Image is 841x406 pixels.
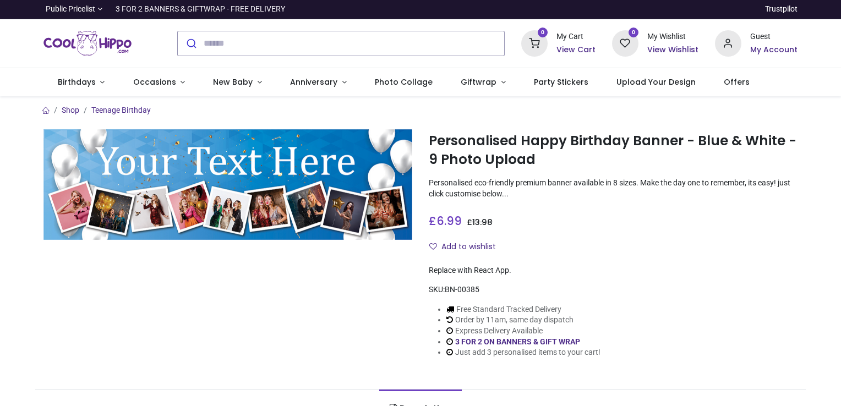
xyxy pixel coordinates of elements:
a: Birthdays [43,68,119,97]
span: £ [467,217,493,228]
button: Submit [178,31,204,56]
a: Public Pricelist [43,4,102,15]
div: My Cart [556,31,596,42]
span: Offers [724,76,750,87]
div: 3 FOR 2 BANNERS & GIFTWRAP - FREE DELIVERY [116,4,285,15]
img: Cool Hippo [43,28,132,59]
span: Birthdays [58,76,96,87]
p: Personalised eco-friendly premium banner available in 8 sizes. Make the day one to remember, its ... [429,178,798,199]
div: SKU: [429,284,798,295]
a: View Cart [556,45,596,56]
span: Giftwrap [461,76,496,87]
a: 0 [521,38,548,47]
li: Express Delivery Available [446,326,600,337]
span: £ [429,213,462,229]
a: View Wishlist [647,45,698,56]
span: 13.98 [472,217,493,228]
span: Upload Your Design [616,76,696,87]
sup: 0 [629,28,639,38]
h1: Personalised Happy Birthday Banner - Blue & White - 9 Photo Upload [429,131,798,169]
span: New Baby [213,76,253,87]
div: Replace with React App. [429,265,798,276]
a: Shop [62,106,79,114]
span: Party Stickers [534,76,588,87]
a: My Account [750,45,798,56]
div: My Wishlist [647,31,698,42]
span: Public Pricelist [46,4,95,15]
span: Photo Collage [375,76,433,87]
a: Anniversary [276,68,361,97]
a: Trustpilot [765,4,798,15]
i: Add to wishlist [429,243,437,250]
li: Just add 3 personalised items to your cart! [446,347,600,358]
span: Anniversary [290,76,337,87]
img: Personalised Happy Birthday Banner - Blue & White - 9 Photo Upload [43,129,412,240]
a: New Baby [199,68,276,97]
span: 6.99 [436,213,462,229]
a: Occasions [119,68,199,97]
a: Teenage Birthday [91,106,151,114]
a: 0 [612,38,638,47]
li: Free Standard Tracked Delivery [446,304,600,315]
li: Order by 11am, same day dispatch [446,315,600,326]
span: Occasions [133,76,176,87]
button: Add to wishlistAdd to wishlist [429,238,505,256]
span: BN-00385 [445,285,479,294]
a: 3 FOR 2 ON BANNERS & GIFT WRAP [455,337,580,346]
div: Guest [750,31,798,42]
a: Logo of Cool Hippo [43,28,132,59]
sup: 0 [538,28,548,38]
a: Giftwrap [446,68,520,97]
